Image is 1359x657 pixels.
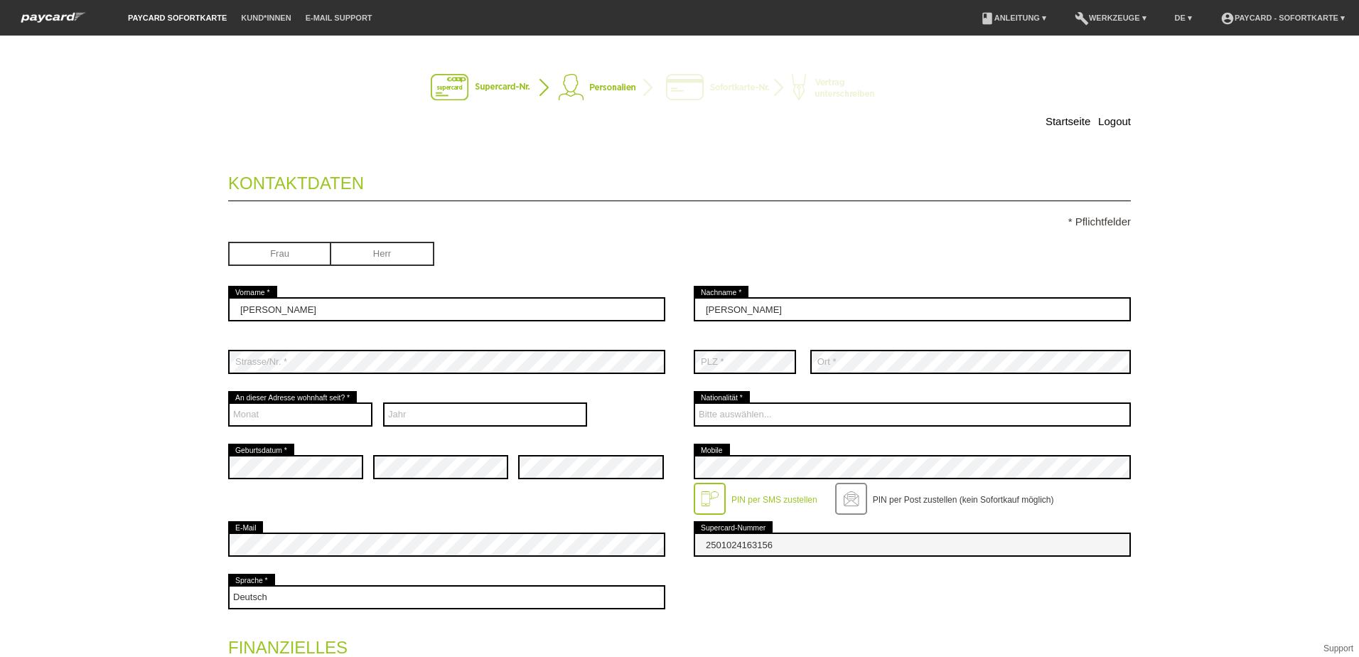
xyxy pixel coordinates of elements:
a: Support [1323,643,1353,653]
a: E-Mail Support [299,14,380,22]
legend: Kontaktdaten [228,159,1131,201]
a: Startseite [1046,115,1090,127]
img: paycard Sofortkarte [14,10,92,25]
a: paycard Sofortkarte [121,14,234,22]
a: Logout [1098,115,1131,127]
a: DE ▾ [1168,14,1199,22]
i: account_circle [1220,11,1235,26]
label: PIN per SMS zustellen [731,495,817,505]
a: Kund*innen [234,14,298,22]
i: build [1075,11,1089,26]
img: instantcard-v2-de-2.png [431,74,928,102]
label: PIN per Post zustellen (kein Sofortkauf möglich) [873,495,1054,505]
a: bookAnleitung ▾ [973,14,1053,22]
a: buildWerkzeuge ▾ [1068,14,1154,22]
p: * Pflichtfelder [228,215,1131,228]
a: account_circlepaycard - Sofortkarte ▾ [1213,14,1352,22]
a: paycard Sofortkarte [14,16,92,27]
i: book [980,11,994,26]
